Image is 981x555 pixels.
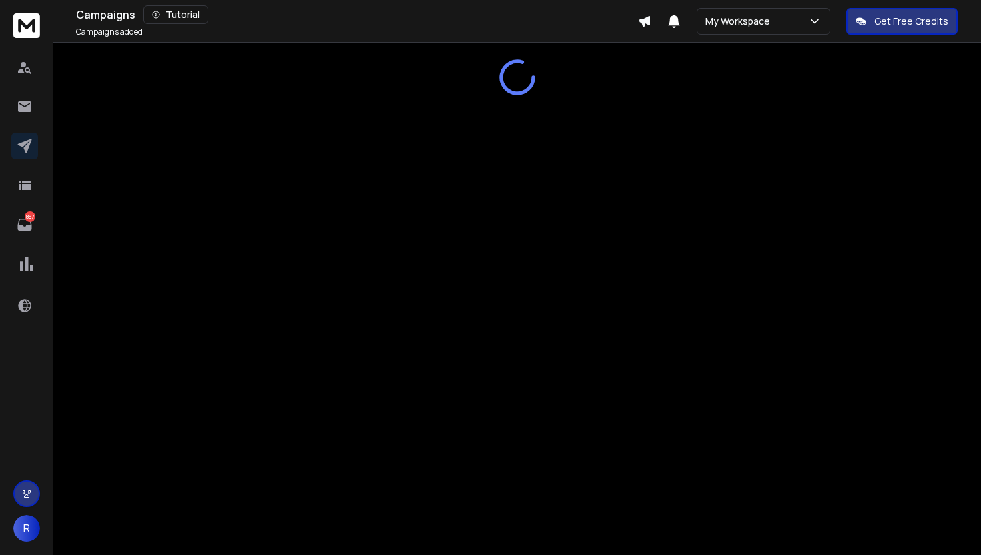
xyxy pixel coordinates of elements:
[76,27,143,37] p: Campaigns added
[11,211,38,238] a: 867
[13,515,40,542] button: R
[76,5,638,24] div: Campaigns
[705,15,775,28] p: My Workspace
[25,211,35,222] p: 867
[846,8,958,35] button: Get Free Credits
[874,15,948,28] p: Get Free Credits
[143,5,208,24] button: Tutorial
